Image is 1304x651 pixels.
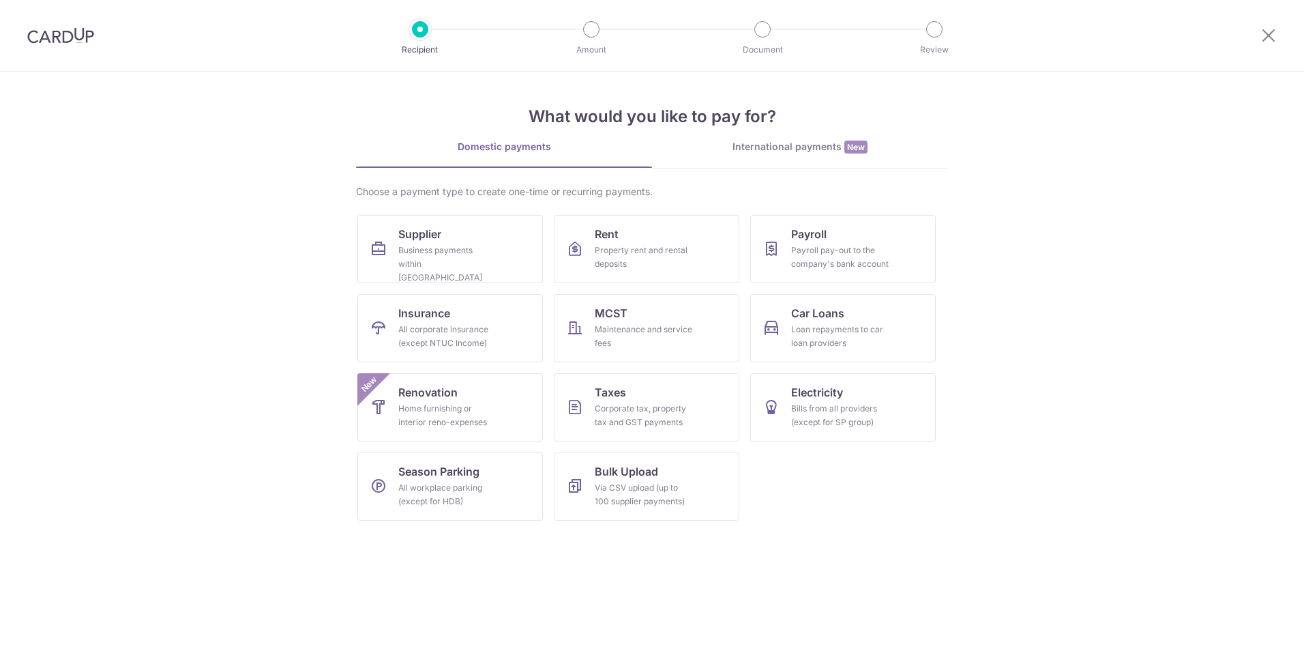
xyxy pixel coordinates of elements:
[356,140,652,154] div: Domestic payments
[398,226,441,242] span: Supplier
[595,323,693,350] div: Maintenance and service fees
[554,373,739,442] a: TaxesCorporate tax, property tax and GST payments
[398,402,497,429] div: Home furnishing or interior reno-expenses
[554,452,739,521] a: Bulk UploadVia CSV upload (up to 100 supplier payments)
[595,463,658,480] span: Bulk Upload
[595,402,693,429] div: Corporate tax, property tax and GST payments
[27,27,94,44] img: CardUp
[398,384,458,401] span: Renovation
[884,43,985,57] p: Review
[398,323,497,350] div: All corporate insurance (except NTUC Income)
[357,373,543,442] a: RenovationHome furnishing or interior reno-expensesNew
[791,226,827,242] span: Payroll
[358,373,381,396] span: New
[844,141,868,154] span: New
[750,294,936,362] a: Car LoansLoan repayments to car loan providers
[398,463,479,480] span: Season Parking
[791,323,889,350] div: Loan repayments to car loan providers
[398,244,497,285] div: Business payments within [GEOGRAPHIC_DATA]
[595,305,627,321] span: MCST
[750,373,936,442] a: ElectricityBills from all providers (except for SP group)
[652,140,948,154] div: International payments
[554,294,739,362] a: MCSTMaintenance and service fees
[541,43,642,57] p: Amount
[595,244,693,271] div: Property rent and rental deposits
[791,305,844,321] span: Car Loans
[398,305,450,321] span: Insurance
[791,244,889,271] div: Payroll pay-out to the company's bank account
[595,226,619,242] span: Rent
[595,481,693,508] div: Via CSV upload (up to 100 supplier payments)
[750,215,936,283] a: PayrollPayroll pay-out to the company's bank account
[398,481,497,508] div: All workplace parking (except for HDB)
[356,185,948,199] div: Choose a payment type to create one-time or recurring payments.
[356,104,948,129] h4: What would you like to pay for?
[791,384,843,401] span: Electricity
[791,402,889,429] div: Bills from all providers (except for SP group)
[554,215,739,283] a: RentProperty rent and rental deposits
[357,452,543,521] a: Season ParkingAll workplace parking (except for HDB)
[357,215,543,283] a: SupplierBusiness payments within [GEOGRAPHIC_DATA]
[712,43,813,57] p: Document
[595,384,626,401] span: Taxes
[357,294,543,362] a: InsuranceAll corporate insurance (except NTUC Income)
[370,43,471,57] p: Recipient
